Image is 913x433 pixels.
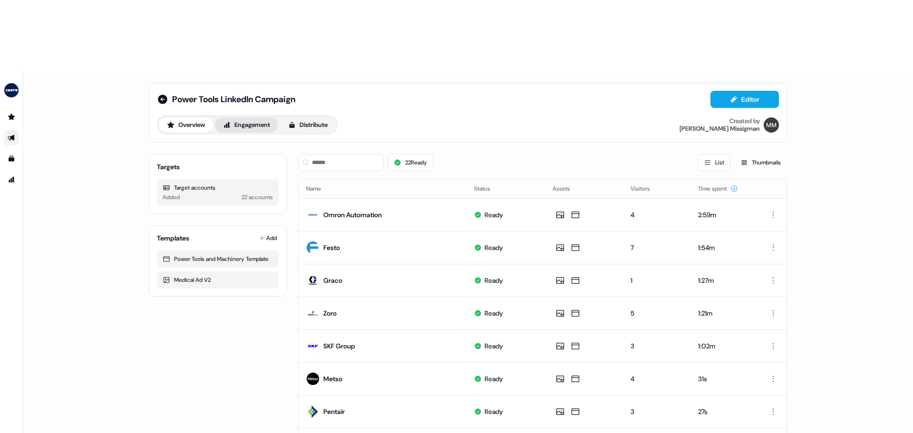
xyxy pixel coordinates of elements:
[485,276,503,285] div: Ready
[323,341,355,351] div: SKF Group
[631,180,661,197] button: Visitors
[280,117,336,133] button: Distribute
[485,210,503,220] div: Ready
[323,243,340,252] div: Festo
[388,154,433,171] button: 22Ready
[698,243,748,252] div: 1:54m
[734,154,787,171] button: Thumbnails
[698,180,738,197] button: Time spent
[485,308,503,318] div: Ready
[680,125,760,133] div: [PERSON_NAME] Missigman
[631,243,682,252] div: 7
[306,180,332,197] button: Name
[157,162,180,172] div: Targets
[631,341,682,351] div: 3
[215,117,278,133] button: Engagement
[4,151,19,166] a: Go to templates
[323,374,342,384] div: Metso
[485,374,503,384] div: Ready
[485,341,503,351] div: Ready
[698,308,748,318] div: 1:21m
[698,276,748,285] div: 1:27m
[545,179,623,198] th: Assets
[163,183,273,192] div: Target accounts
[4,172,19,187] a: Go to attribution
[172,94,295,105] span: Power Tools LinkedIn Campaign
[485,243,503,252] div: Ready
[698,374,748,384] div: 31s
[631,374,682,384] div: 4
[631,276,682,285] div: 1
[323,276,342,285] div: Graco
[4,109,19,125] a: Go to prospects
[729,117,760,125] div: Created by
[631,308,682,318] div: 5
[631,407,682,416] div: 3
[323,308,337,318] div: Zoro
[4,130,19,145] a: Go to outbound experience
[258,231,279,245] button: Add
[163,192,180,202] div: Added
[631,210,682,220] div: 4
[157,233,189,243] div: Templates
[485,407,503,416] div: Ready
[764,117,779,133] img: Morgan
[323,407,345,416] div: Pentair
[474,180,502,197] button: Status
[323,210,382,220] div: Omron Automation
[163,254,273,264] div: Power Tools and Machinery Template
[710,96,779,106] a: Editor
[242,192,273,202] div: 22 accounts
[698,210,748,220] div: 2:59m
[698,407,748,416] div: 27s
[698,154,730,171] button: List
[159,117,213,133] button: Overview
[698,341,748,351] div: 1:02m
[163,275,273,285] div: Medical Ad V2
[710,91,779,108] button: Editor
